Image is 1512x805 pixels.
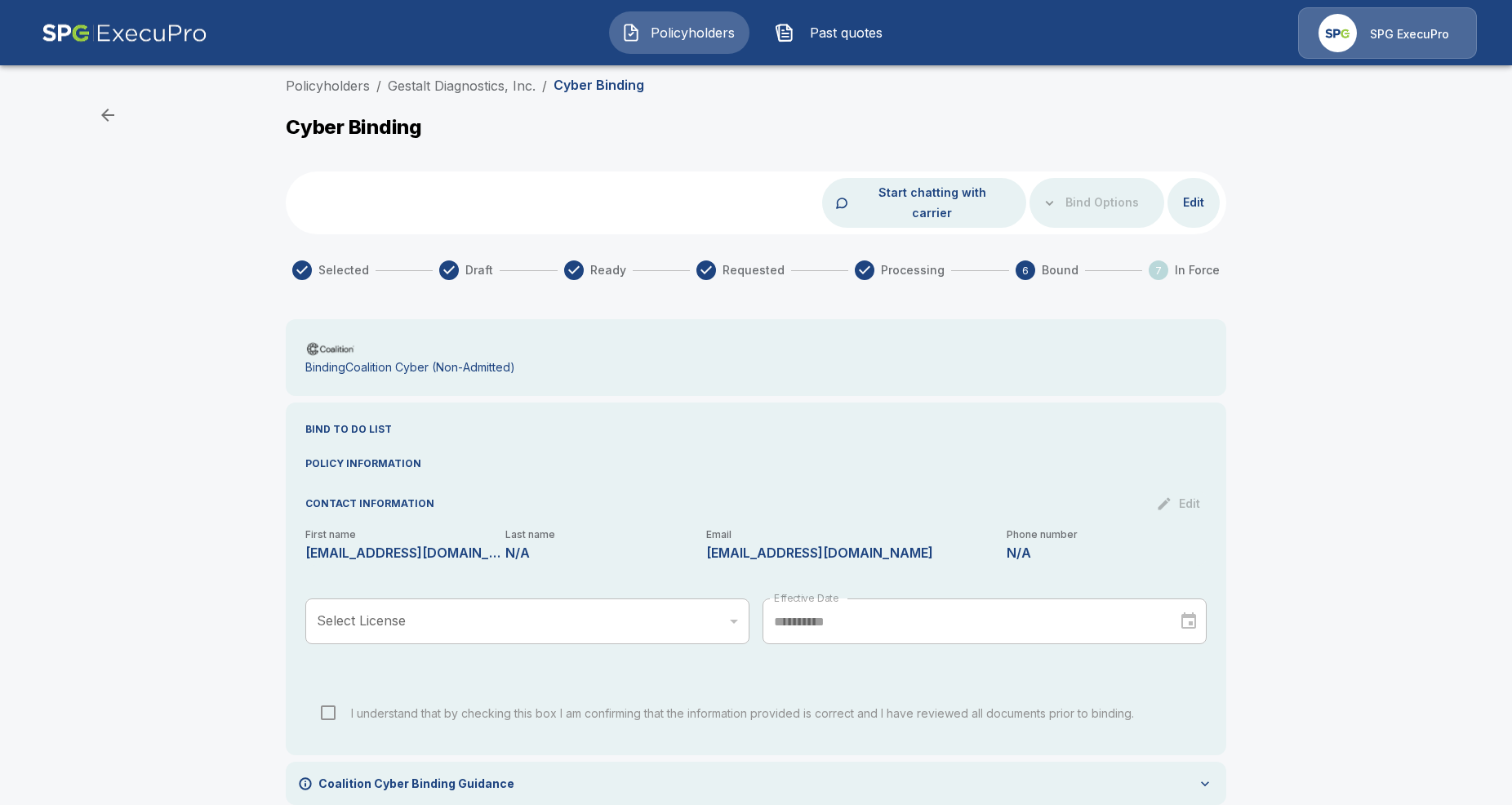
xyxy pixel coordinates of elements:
p: Phone number [1007,530,1207,540]
p: droark@gestaltdiagnostics.com [305,546,505,559]
p: Email [706,530,1007,540]
button: Policyholders IconPolicyholders [609,11,749,54]
p: Cyber Binding [286,115,422,139]
a: Gestalt Diagnostics, Inc. [388,78,536,94]
p: N/A [505,546,705,559]
span: Past quotes [801,23,891,42]
p: N/A [1007,546,1207,559]
p: First name [305,530,505,540]
label: Effective Date [774,591,838,605]
text: 7 [1155,265,1162,277]
p: POLICY INFORMATION [305,456,1207,471]
li: / [542,76,547,96]
a: Policyholders [286,78,370,94]
button: Past quotes IconPast quotes [763,11,903,54]
button: Start chatting with carrier [852,178,1013,228]
span: Ready [590,262,626,278]
span: Draft [465,262,493,278]
span: Selected [318,262,369,278]
a: Agency IconSPG ExecuPro [1298,7,1477,59]
span: In Force [1175,262,1220,278]
img: Agency Icon [1319,14,1357,52]
p: Cyber Binding [554,78,644,93]
p: SPG ExecuPro [1370,26,1449,42]
p: Coalition Cyber Binding Guidance [318,775,514,792]
img: Policyholders Icon [621,23,641,42]
img: Carrier Logo [305,340,356,357]
p: CONTACT INFORMATION [305,496,434,511]
text: 6 [1022,265,1029,277]
span: I understand that by checking this box I am confirming that the information provided is correct a... [351,706,1134,720]
p: Binding Coalition Cyber (Non-Admitted) [305,361,515,375]
p: droark@gestaltdiagnostics.com [706,546,976,559]
span: Requested [723,262,785,278]
span: Processing [881,262,945,278]
span: Policyholders [647,23,737,42]
li: / [376,76,381,96]
p: BIND TO DO LIST [305,422,1207,437]
img: AA Logo [42,7,207,59]
span: Bound [1042,262,1078,278]
nav: breadcrumb [286,76,644,96]
p: Last name [505,530,705,540]
img: Past quotes Icon [775,23,794,42]
button: Edit [1167,188,1220,218]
